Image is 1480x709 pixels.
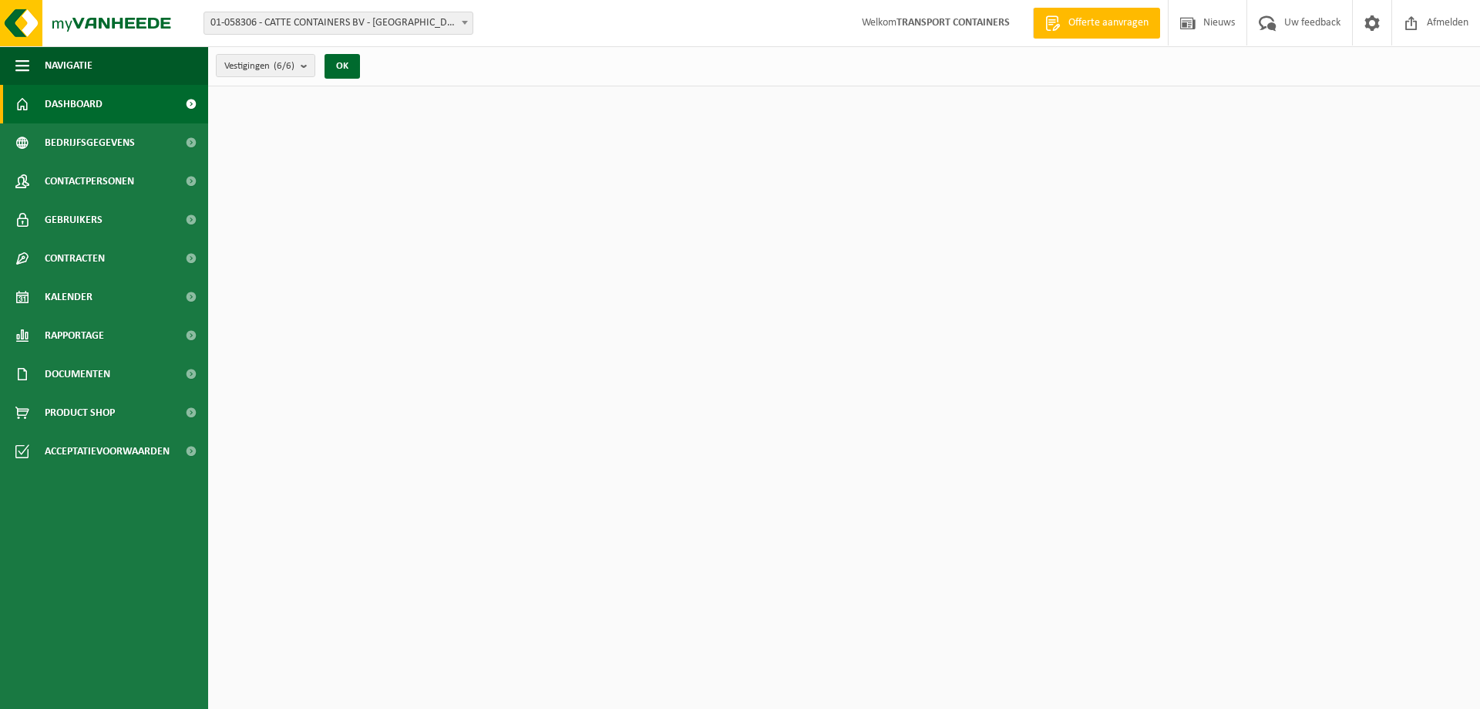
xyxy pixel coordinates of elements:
span: Contracten [45,239,105,278]
span: Rapportage [45,316,104,355]
span: Gebruikers [45,201,103,239]
count: (6/6) [274,61,294,71]
span: Documenten [45,355,110,393]
a: Offerte aanvragen [1033,8,1160,39]
span: Kalender [45,278,92,316]
span: Bedrijfsgegevens [45,123,135,162]
span: Dashboard [45,85,103,123]
span: Vestigingen [224,55,294,78]
strong: TRANSPORT CONTAINERS [896,17,1010,29]
span: 01-058306 - CATTE CONTAINERS BV - OUDENAARDE [204,12,473,34]
button: OK [325,54,360,79]
span: Contactpersonen [45,162,134,201]
span: Offerte aanvragen [1065,15,1152,31]
span: 01-058306 - CATTE CONTAINERS BV - OUDENAARDE [203,12,473,35]
span: Product Shop [45,393,115,432]
button: Vestigingen(6/6) [216,54,315,77]
span: Navigatie [45,46,92,85]
span: Acceptatievoorwaarden [45,432,170,471]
